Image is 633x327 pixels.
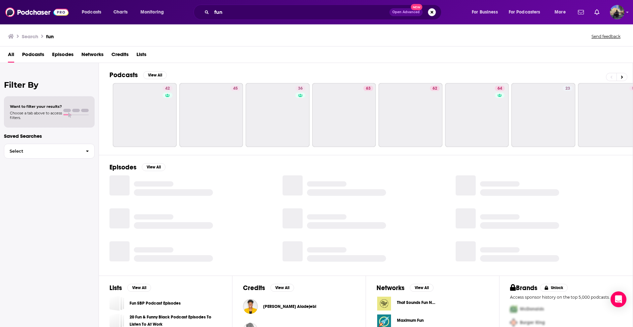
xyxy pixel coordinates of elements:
h2: Filter By [4,80,95,90]
button: Funké AladejebiFunké Aladejebi [243,296,355,317]
a: Charts [109,7,132,17]
a: 45 [179,83,243,147]
a: 42 [113,83,177,147]
a: 36 [295,86,305,91]
button: View All [410,284,434,292]
a: 36 [246,83,310,147]
a: 45 [230,86,240,91]
a: Podcasts [22,49,44,63]
button: open menu [77,7,110,17]
span: 62 [433,85,437,92]
a: Show notifications dropdown [592,7,602,18]
button: open menu [136,7,172,17]
div: Open Intercom Messenger [611,291,626,307]
button: Show profile menu [610,5,624,19]
p: Saved Searches [4,133,95,139]
h2: Credits [243,284,265,292]
img: Podchaser - Follow, Share and Rate Podcasts [5,6,69,18]
span: Podcasts [82,8,101,17]
div: Search podcasts, credits, & more... [200,5,448,20]
a: Lists [136,49,146,63]
a: NetworksView All [377,284,434,292]
a: Episodes [52,49,74,63]
a: 63 [363,86,373,91]
button: Unlock [540,284,568,292]
button: open menu [504,7,550,17]
button: open menu [467,7,506,17]
p: Access sponsor history on the top 5,000 podcasts. [510,295,622,300]
span: 23 [565,85,570,92]
a: Credits [111,49,129,63]
span: For Podcasters [509,8,540,17]
span: McDonalds [520,306,544,312]
a: Fun SBP Podcast Episodes [109,296,124,311]
img: Funké Aladejebi [243,299,258,314]
button: Send feedback [589,34,622,39]
span: 63 [366,85,371,92]
a: All [8,49,14,63]
span: Burger King [520,320,545,325]
span: Want to filter your results? [10,104,62,109]
a: That Sounds Fun Network logoThat Sounds Fun Network [377,296,489,311]
button: Select [4,144,95,159]
span: Select [4,149,80,153]
a: 63 [312,83,376,147]
span: Monitoring [140,8,164,17]
span: That Sounds Fun Network [397,300,445,305]
span: Open Advanced [392,11,420,14]
h2: Episodes [109,163,136,171]
button: open menu [550,7,574,17]
a: 23 [511,83,575,147]
img: That Sounds Fun Network logo [377,296,392,311]
a: Show notifications dropdown [575,7,587,18]
span: For Business [472,8,498,17]
img: First Pro Logo [507,302,520,316]
button: View All [143,71,167,79]
a: 42 [163,86,172,91]
input: Search podcasts, credits, & more... [212,7,389,17]
span: New [411,4,423,10]
a: CreditsView All [243,284,294,292]
a: ListsView All [109,284,151,292]
span: Maximum Fun [397,318,424,323]
button: Open AdvancedNew [389,8,423,16]
a: EpisodesView All [109,163,166,171]
span: More [555,8,566,17]
h2: Podcasts [109,71,138,79]
button: View All [270,284,294,292]
span: Logged in as French [610,5,624,19]
span: [PERSON_NAME] Aladejebi [263,304,316,309]
h2: Brands [510,284,537,292]
h3: fun [46,33,54,40]
span: 64 [497,85,502,92]
a: 64 [495,86,505,91]
a: 64 [445,83,509,147]
span: Choose a tab above to access filters. [10,111,62,120]
a: Funké Aladejebi [263,304,316,309]
span: 42 [165,85,170,92]
a: Networks [81,49,104,63]
a: 62 [378,83,442,147]
button: View All [127,284,151,292]
button: View All [142,163,166,171]
span: 45 [233,85,238,92]
a: Fun SBP Podcast Episodes [130,300,181,307]
h2: Networks [377,284,405,292]
h2: Lists [109,284,122,292]
span: Charts [113,8,128,17]
a: 23 [563,86,573,91]
a: PodcastsView All [109,71,167,79]
img: User Profile [610,5,624,19]
span: 36 [298,85,303,92]
a: 62 [430,86,440,91]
